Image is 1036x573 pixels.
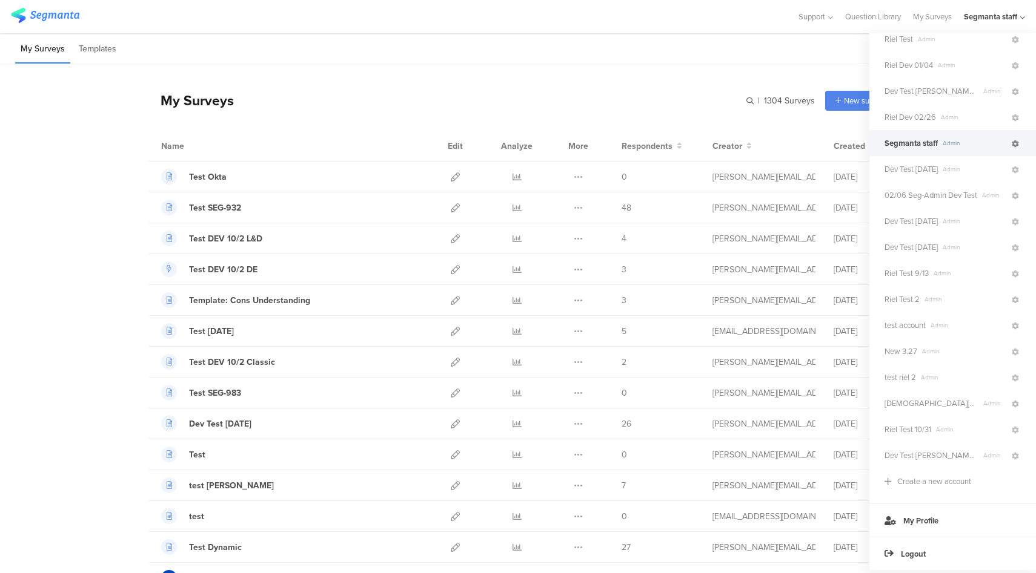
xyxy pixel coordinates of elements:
div: [DATE] [834,448,906,461]
div: [DATE] [834,479,906,492]
div: raymund@segmanta.com [712,232,815,245]
span: test riel 2 [885,372,916,383]
div: Test Okta [189,171,227,183]
div: Test DEV 10/2 L&D [189,232,262,245]
span: New 3.27 [885,345,917,357]
a: test [161,508,204,524]
div: raymund@segmanta.com [712,387,815,399]
span: Admin [926,321,1010,330]
span: My Profile [903,515,938,526]
span: Admin [938,243,1010,252]
a: Test [161,447,205,462]
span: Segmanta staff [885,137,938,149]
span: Admin [938,165,1010,174]
a: Test Dynamic [161,539,242,555]
img: segmanta logo [11,8,79,23]
span: 26 [622,417,631,430]
span: Created [834,140,865,152]
span: Dev Test 7.18.24 [885,215,938,227]
a: test [PERSON_NAME] [161,477,274,493]
div: [DATE] [834,263,906,276]
span: 3 [622,294,626,307]
div: [DATE] [834,232,906,245]
div: [DATE] [834,541,906,554]
div: Test Dynamic [189,541,242,554]
div: [DATE] [834,387,906,399]
div: riel@segmanta.com [712,417,815,430]
span: 0 [622,448,627,461]
div: raymund@segmanta.com [712,541,815,554]
div: Name [161,140,234,152]
span: Admin [913,34,1010,44]
div: [DATE] [834,171,906,183]
div: [DATE] [834,325,906,338]
span: 1304 Surveys [764,94,815,107]
span: Riel Test 9/13 [885,267,929,279]
span: Admin [936,113,1010,122]
span: Dev Test Riel 01.24.25 [885,85,978,97]
div: raymund@segmanta.com [712,263,815,276]
span: Riel Test [885,33,913,45]
div: [DATE] [834,201,906,214]
div: Edit [442,131,468,161]
div: Segmanta staff [964,11,1017,22]
span: Admin [978,87,1010,96]
span: 4 [622,232,626,245]
a: Test SEG-932 [161,200,241,215]
div: raymund@segmanta.com [712,294,815,307]
span: 48 [622,201,631,214]
span: Admin [938,139,1010,148]
a: Dev Test [DATE] [161,416,251,431]
div: test riel [189,479,274,492]
div: Test 10.02.25 [189,325,234,338]
span: Admin [917,347,1010,356]
div: riel@segmanta.com [712,479,815,492]
button: Respondents [622,140,682,152]
span: 2 [622,356,626,368]
span: Dev Test 2.23.24 [885,241,938,253]
span: Admin [978,399,1010,408]
div: raymund@segmanta.com [712,171,815,183]
span: Riel Test 10/31 [885,424,931,435]
span: Logout [901,548,926,560]
div: [DATE] [834,417,906,430]
span: 02/06 Seg-Admin Dev Test [885,189,977,201]
li: My Surveys [15,35,70,64]
span: | [756,94,762,107]
span: 5 [622,325,626,338]
a: My Profile [869,503,1036,537]
span: Admin [931,425,1010,434]
div: Template: Cons Understanding [189,294,310,307]
a: Test DEV 10/2 DE [161,261,257,277]
span: Admin [920,295,1010,304]
span: test account [885,319,926,331]
span: Riel Test 2 [885,293,920,305]
div: Test DEV 10/2 DE [189,263,257,276]
span: Respondents [622,140,672,152]
span: Riel Dev 01/04 [885,59,933,71]
div: gillat@segmanta.com [712,510,815,523]
div: Test [189,448,205,461]
span: 0 [622,387,627,399]
div: [DATE] [834,356,906,368]
button: Created [834,140,875,152]
div: Test SEG-932 [189,201,241,214]
span: Riel Dev 02/26 [885,111,936,123]
span: 3 [622,263,626,276]
a: Template: Cons Understanding [161,292,310,308]
div: Dev Test 10.02.25 [189,417,251,430]
a: Test [DATE] [161,323,234,339]
span: Admin [938,217,1010,226]
span: Admin [933,61,1010,70]
span: 0 [622,510,627,523]
div: [DATE] [834,510,906,523]
a: Test SEG-983 [161,385,241,401]
span: New survey [844,95,883,106]
div: More [565,131,591,161]
span: Dev Test 6.3.24 [885,398,978,409]
span: Dev Test Riel 10.02.24 [885,450,978,461]
span: 0 [622,171,627,183]
li: Templates [73,35,122,64]
span: Admin [978,451,1010,460]
div: raymund@segmanta.com [712,356,815,368]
